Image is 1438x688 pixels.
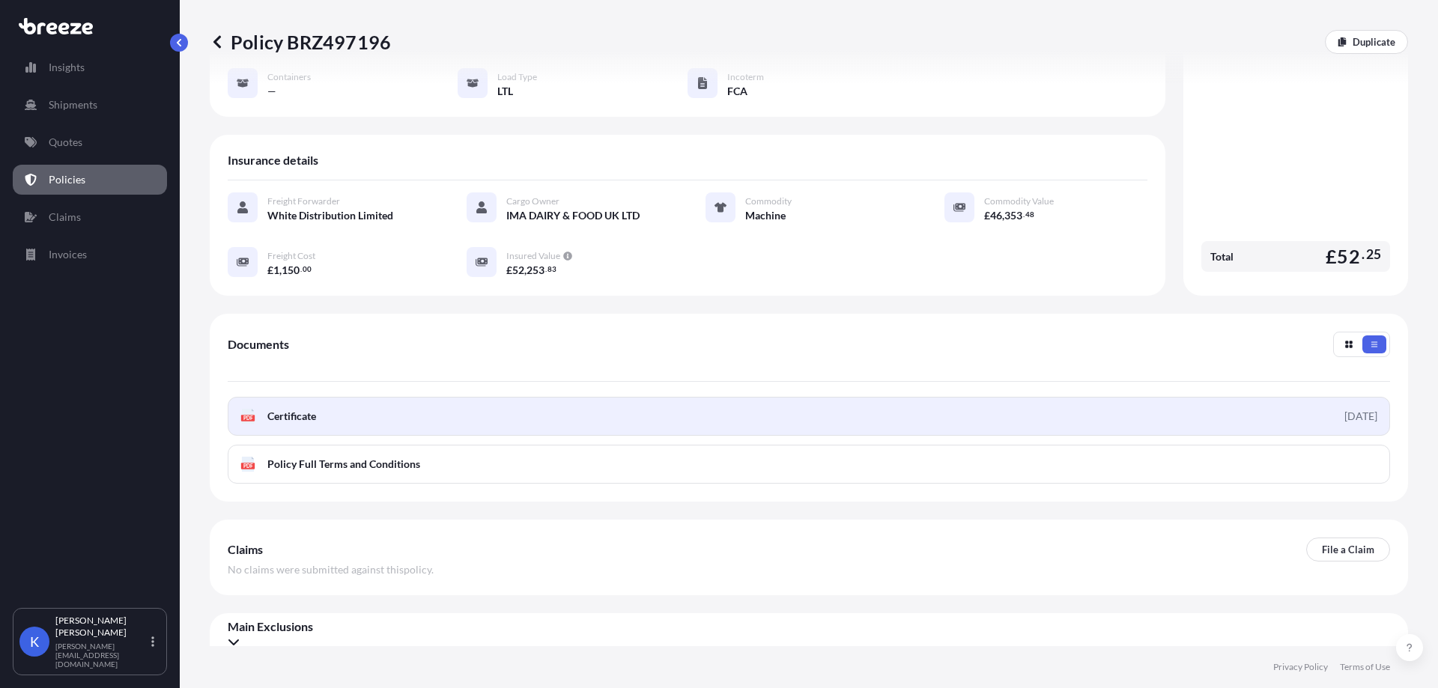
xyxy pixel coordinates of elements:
span: Documents [228,337,289,352]
div: Main Exclusions [228,619,1390,649]
span: £ [984,210,990,221]
a: Policies [13,165,167,195]
p: Insights [49,60,85,75]
span: — [267,84,276,99]
span: 25 [1366,250,1381,259]
span: IMA DAIRY & FOOD UK LTD [506,208,640,223]
span: , [1002,210,1004,221]
p: [PERSON_NAME][EMAIL_ADDRESS][DOMAIN_NAME] [55,642,148,669]
text: PDF [243,463,253,469]
span: K [30,634,39,649]
span: No claims were submitted against this policy . [228,562,434,577]
p: Duplicate [1353,34,1395,49]
a: PDFPolicy Full Terms and Conditions [228,445,1390,484]
span: Policy Full Terms and Conditions [267,457,420,472]
a: Duplicate [1325,30,1408,54]
span: Freight Cost [267,250,315,262]
p: Policies [49,172,85,187]
span: £ [506,265,512,275]
span: Certificate [267,409,316,424]
span: , [524,265,527,275]
span: Claims [228,542,263,557]
span: . [545,267,547,272]
span: £ [267,265,273,275]
span: Insured Value [506,250,560,262]
span: . [1362,250,1365,259]
span: £ [1326,247,1337,266]
a: Terms of Use [1340,661,1390,673]
p: [PERSON_NAME] [PERSON_NAME] [55,615,148,639]
p: Policy BRZ497196 [210,30,391,54]
span: FCA [727,84,747,99]
a: Claims [13,202,167,232]
p: Shipments [49,97,97,112]
span: Machine [745,208,786,223]
div: [DATE] [1344,409,1377,424]
a: PDFCertificate[DATE] [228,397,1390,436]
a: File a Claim [1306,538,1390,561]
span: LTL [497,84,513,99]
span: 353 [1004,210,1022,221]
span: Freight Forwarder [267,195,340,207]
p: Claims [49,210,81,225]
span: 150 [282,265,300,275]
span: 1 [273,265,279,275]
span: 52 [1337,247,1359,266]
p: Quotes [49,135,82,150]
span: . [1023,212,1025,217]
span: Insurance details [228,153,318,168]
span: 48 [1025,212,1034,217]
span: 46 [990,210,1002,221]
a: Quotes [13,127,167,157]
span: Total [1210,249,1234,264]
a: Privacy Policy [1273,661,1328,673]
p: Invoices [49,247,87,262]
span: , [279,265,282,275]
p: File a Claim [1322,542,1374,557]
span: Main Exclusions [228,619,1390,634]
span: 00 [303,267,312,272]
text: PDF [243,415,253,421]
a: Invoices [13,240,167,270]
span: Commodity [745,195,792,207]
span: 52 [512,265,524,275]
span: 83 [547,267,556,272]
span: Commodity Value [984,195,1054,207]
span: 253 [527,265,544,275]
span: Cargo Owner [506,195,559,207]
a: Shipments [13,90,167,120]
span: . [300,267,302,272]
span: White Distribution Limited [267,208,393,223]
a: Insights [13,52,167,82]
